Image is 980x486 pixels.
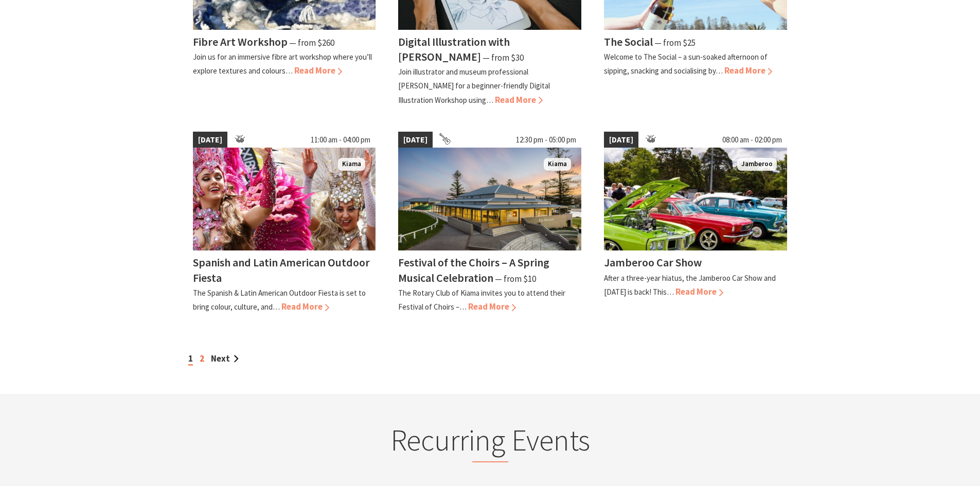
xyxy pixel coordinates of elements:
p: The Rotary Club of Kiama invites you to attend their Festival of Choirs –… [398,288,565,312]
span: Read More [724,65,772,76]
h4: Jamberoo Car Show [604,255,702,269]
p: The Spanish & Latin American Outdoor Fiesta is set to bring colour, culture, and… [193,288,366,312]
span: Read More [468,301,516,312]
span: Jamberoo [737,158,777,171]
h4: Spanish and Latin American Outdoor Fiesta [193,255,370,284]
span: 11:00 am - 04:00 pm [306,132,376,148]
a: [DATE] 12:30 pm - 05:00 pm 2023 Festival of Choirs at the Kiama Pavilion Kiama Festival of the Ch... [398,132,581,314]
span: ⁠— from $25 [654,37,696,48]
p: Welcome to The Social – a sun-soaked afternoon of sipping, snacking and socialising by… [604,52,768,76]
span: [DATE] [193,132,227,148]
span: ⁠— from $30 [483,52,524,63]
h4: Fibre Art Workshop [193,34,288,49]
h4: The Social [604,34,653,49]
span: [DATE] [604,132,638,148]
a: [DATE] 08:00 am - 02:00 pm Jamberoo Car Show Jamberoo Jamberoo Car Show After a three-year hiatus... [604,132,787,314]
span: Kiama [338,158,365,171]
h4: Digital Illustration with [PERSON_NAME] [398,34,510,64]
span: [DATE] [398,132,433,148]
p: Join us for an immersive fibre art workshop where you’ll explore textures and colours… [193,52,372,76]
span: Read More [495,94,543,105]
span: Read More [294,65,342,76]
p: After a three-year hiatus, the Jamberoo Car Show and [DATE] is back! This… [604,273,776,297]
h4: Festival of the Choirs – A Spring Musical Celebration [398,255,549,284]
span: ⁠— from $10 [495,273,536,284]
a: Next [211,353,239,364]
span: 1 [188,353,193,366]
img: 2023 Festival of Choirs at the Kiama Pavilion [398,148,581,250]
span: 12:30 pm - 05:00 pm [511,132,581,148]
span: 08:00 am - 02:00 pm [717,132,787,148]
span: Kiama [544,158,571,171]
span: Read More [281,301,329,312]
a: [DATE] 11:00 am - 04:00 pm Dancers in jewelled pink and silver costumes with feathers, holding th... [193,132,376,314]
img: Dancers in jewelled pink and silver costumes with feathers, holding their hands up while smiling [193,148,376,250]
a: 2 [200,353,204,364]
img: Jamberoo Car Show [604,148,787,250]
span: Read More [675,286,723,297]
h2: Recurring Events [289,422,692,462]
span: ⁠— from $260 [289,37,334,48]
p: Join illustrator and museum professional [PERSON_NAME] for a beginner-friendly Digital Illustrati... [398,67,550,104]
